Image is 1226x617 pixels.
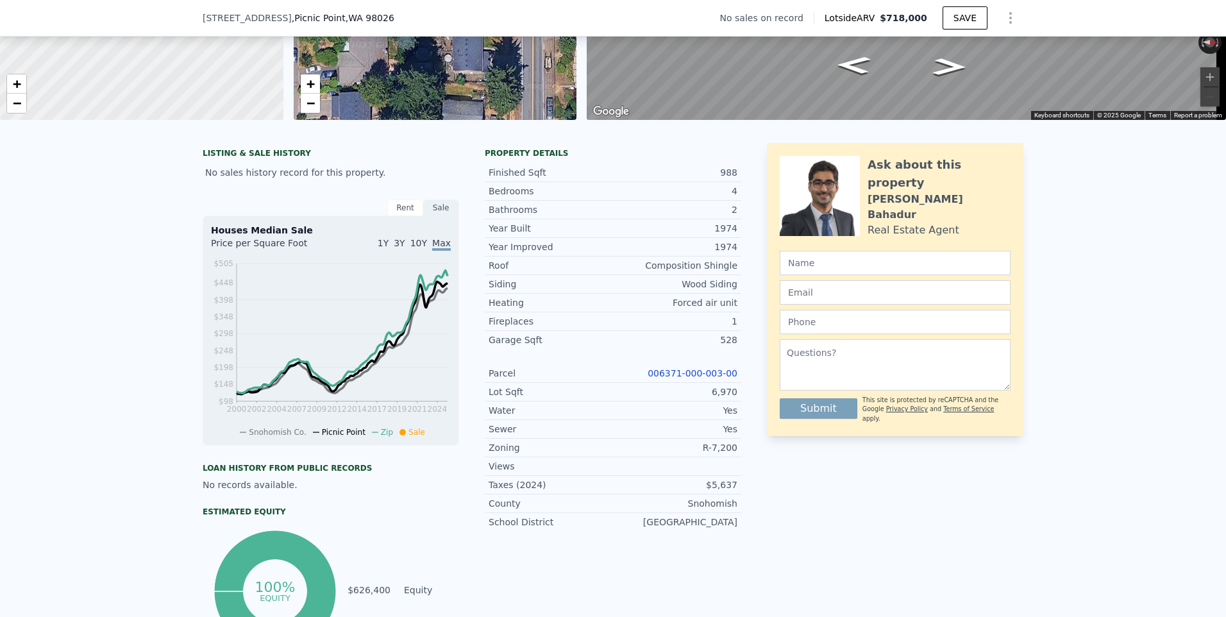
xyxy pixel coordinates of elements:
button: Rotate clockwise [1215,31,1222,54]
div: Heating [489,296,613,309]
tspan: 2000 [227,405,247,414]
div: 528 [613,334,737,346]
span: [STREET_ADDRESS] [203,12,292,24]
div: Sewer [489,423,613,435]
div: Houses Median Sale [211,224,451,237]
div: Ask about this property [868,156,1011,192]
tspan: $98 [219,397,233,406]
tspan: 2009 [307,405,327,414]
div: Garage Sqft [489,334,613,346]
span: Picnic Point [322,428,365,437]
div: County [489,497,613,510]
button: Zoom out [1200,87,1220,106]
span: − [306,95,314,111]
div: 1 [613,315,737,328]
span: Max [432,238,451,251]
div: Lot Sqft [489,385,613,398]
div: 988 [613,166,737,179]
tspan: $505 [214,259,233,268]
div: Forced air unit [613,296,737,309]
div: Real Estate Agent [868,223,959,238]
div: Parcel [489,367,613,380]
span: − [13,95,21,111]
span: $718,000 [880,13,927,23]
a: Zoom out [7,94,26,113]
div: School District [489,516,613,528]
a: Zoom out [301,94,320,113]
tspan: equity [260,593,290,602]
tspan: 2021 [407,405,427,414]
div: Finished Sqft [489,166,613,179]
a: Terms (opens in new tab) [1148,112,1166,119]
span: + [306,76,314,92]
tspan: 2019 [387,405,407,414]
span: © 2025 Google [1097,112,1141,119]
input: Email [780,280,1011,305]
div: Price per Square Foot [211,237,331,257]
div: Bedrooms [489,185,613,198]
tspan: $148 [214,380,233,389]
button: Reset the view [1198,37,1222,48]
div: Wood Siding [613,278,737,291]
span: Sale [408,428,425,437]
tspan: $448 [214,278,233,287]
tspan: 2004 [267,405,287,414]
button: Rotate counterclockwise [1198,31,1205,54]
tspan: $298 [214,329,233,338]
div: 1974 [613,222,737,235]
a: Terms of Service [943,405,994,412]
div: Water [489,404,613,417]
div: Loan history from public records [203,463,459,473]
div: [PERSON_NAME] Bahadur [868,192,1011,223]
a: Zoom in [301,74,320,94]
a: Zoom in [7,74,26,94]
div: Property details [485,148,741,158]
button: SAVE [943,6,987,30]
div: Fireplaces [489,315,613,328]
tspan: 100% [255,579,295,595]
div: R-7,200 [613,441,737,454]
div: No records available. [203,478,459,491]
div: 6,970 [613,385,737,398]
div: Year Improved [489,241,613,253]
span: 1Y [378,238,389,248]
span: 10Y [410,238,427,248]
input: Phone [780,310,1011,334]
div: Sale [423,199,459,216]
div: 2 [613,203,737,216]
span: Snohomish Co. [249,428,306,437]
tspan: 2014 [347,405,367,414]
div: Taxes (2024) [489,478,613,491]
span: , WA 98026 [346,13,394,23]
img: Google [590,103,632,120]
div: Roof [489,259,613,272]
div: No sales history record for this property. [203,161,459,184]
span: 3Y [394,238,405,248]
tspan: $398 [214,296,233,305]
path: Go North, 52nd Ave W [919,54,981,80]
div: $5,637 [613,478,737,491]
tspan: 2007 [287,405,307,414]
div: Estimated Equity [203,507,459,517]
span: Zip [381,428,393,437]
div: Composition Shingle [613,259,737,272]
tspan: 2017 [367,405,387,414]
div: [GEOGRAPHIC_DATA] [613,516,737,528]
div: Year Built [489,222,613,235]
button: Zoom in [1200,67,1220,87]
path: Go South, 52nd Ave W [823,53,885,78]
tspan: 2002 [247,405,267,414]
input: Name [780,251,1011,275]
div: This site is protected by reCAPTCHA and the Google and apply. [862,396,1011,423]
div: LISTING & SALE HISTORY [203,148,459,161]
a: 006371-000-003-00 [648,368,737,378]
tspan: $198 [214,363,233,372]
tspan: 2024 [428,405,448,414]
span: , Picnic Point [292,12,394,24]
a: Open this area in Google Maps (opens a new window) [590,103,632,120]
div: Zoning [489,441,613,454]
span: Lotside ARV [825,12,880,24]
button: Show Options [998,5,1023,31]
div: Yes [613,423,737,435]
td: Equity [401,583,459,597]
